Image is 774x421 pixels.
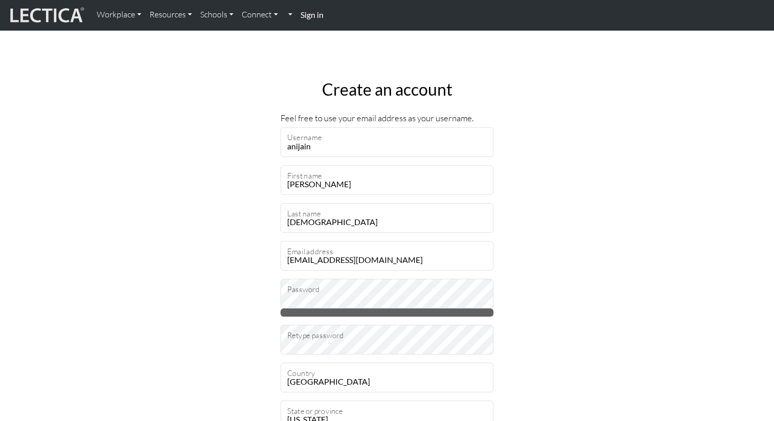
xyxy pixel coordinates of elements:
[238,4,282,26] a: Connect
[281,127,493,157] input: Username
[196,4,238,26] a: Schools
[145,4,196,26] a: Resources
[281,203,493,233] input: Last name
[281,112,493,125] p: Feel free to use your email address as your username.
[281,80,493,99] h2: Create an account
[300,10,324,19] strong: Sign in
[281,241,493,271] input: Email address
[296,4,328,26] a: Sign in
[8,6,84,25] img: lecticalive
[281,165,493,195] input: First name
[93,4,145,26] a: Workplace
